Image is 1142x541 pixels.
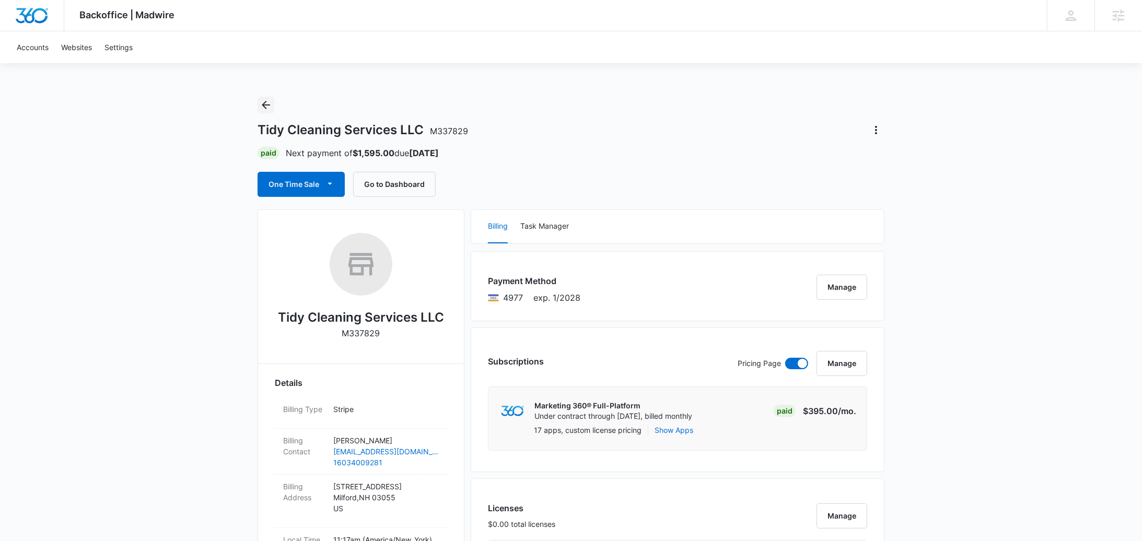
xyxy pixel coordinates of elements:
a: Websites [55,31,98,63]
span: /mo. [838,406,856,416]
button: One Time Sale [258,172,345,197]
div: Billing Contact[PERSON_NAME][EMAIL_ADDRESS][DOMAIN_NAME]16034009281 [275,429,447,475]
button: Manage [817,351,867,376]
h3: Subscriptions [488,355,544,368]
button: Manage [817,503,867,528]
p: 17 apps, custom license pricing [534,425,642,436]
strong: $1,595.00 [353,148,394,158]
button: Task Manager [520,210,569,243]
span: Details [275,377,302,389]
a: Accounts [10,31,55,63]
a: [EMAIL_ADDRESS][DOMAIN_NAME] [333,446,439,457]
h3: Payment Method [488,275,580,287]
span: Visa ending with [503,291,523,304]
h2: Tidy Cleaning Services LLC [278,308,444,327]
p: Under contract through [DATE], billed monthly [534,411,692,421]
p: $0.00 total licenses [488,519,555,530]
p: Pricing Page [738,358,781,369]
p: M337829 [342,327,380,339]
a: 16034009281 [333,457,439,468]
span: M337829 [430,126,468,136]
p: [PERSON_NAME] [333,435,439,446]
dt: Billing Contact [283,435,325,457]
div: Paid [774,405,796,417]
p: Stripe [333,404,439,415]
button: Billing [488,210,508,243]
button: Show Apps [655,425,693,436]
strong: [DATE] [409,148,439,158]
button: Go to Dashboard [353,172,436,197]
div: Billing Address[STREET_ADDRESS]Milford,NH 03055US [275,475,447,528]
img: marketing360Logo [501,406,523,417]
span: Backoffice | Madwire [80,9,175,20]
h3: Licenses [488,502,555,514]
dt: Billing Type [283,404,325,415]
h1: Tidy Cleaning Services LLC [258,122,468,138]
div: Paid [258,147,279,159]
button: Manage [817,275,867,300]
p: [STREET_ADDRESS] Milford , NH 03055 US [333,481,439,514]
button: Back [258,97,274,113]
span: exp. 1/2028 [533,291,580,304]
a: Settings [98,31,139,63]
p: Next payment of due [286,147,439,159]
p: $395.00 [803,405,856,417]
p: Marketing 360® Full-Platform [534,401,692,411]
button: Actions [868,122,884,138]
dt: Billing Address [283,481,325,503]
div: Billing TypeStripe [275,397,447,429]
